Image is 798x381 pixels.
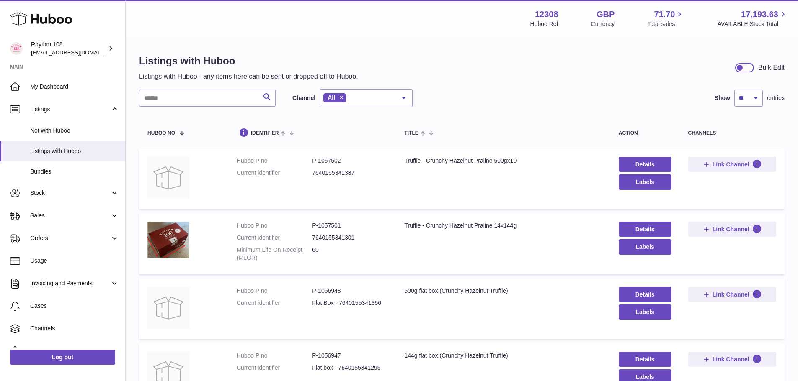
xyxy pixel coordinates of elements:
[30,189,110,197] span: Stock
[147,157,189,199] img: Truffle - Crunchy Hazelnut Praline 500gx10
[688,287,776,302] button: Link Channel
[328,94,335,101] span: All
[237,234,312,242] dt: Current identifier
[688,157,776,172] button: Link Channel
[767,94,785,102] span: entries
[404,222,602,230] div: Truffle - Crunchy Hazelnut Praline 14x144g
[147,287,189,329] img: 500g flat box (Crunchy Hazelnut Truffle)
[30,83,119,91] span: My Dashboard
[147,130,175,136] span: Huboo no
[31,41,106,56] div: Rhythm 108
[647,9,684,28] a: 71.70 Total sales
[30,212,110,220] span: Sales
[404,157,602,165] div: Truffle - Crunchy Hazelnut Praline 500gx10
[312,169,387,177] dd: 7640155341387
[251,130,279,136] span: identifier
[654,9,675,20] span: 71.70
[30,147,119,155] span: Listings with Huboo
[237,352,312,360] dt: Huboo P no
[713,225,749,233] span: Link Channel
[758,63,785,72] div: Bulk Edit
[10,350,115,365] a: Log out
[312,222,387,230] dd: P-1057501
[237,169,312,177] dt: Current identifier
[619,130,671,136] div: action
[312,246,387,262] dd: 60
[312,157,387,165] dd: P-1057502
[237,246,312,262] dt: Minimum Life On Receipt (MLOR)
[292,94,315,102] label: Channel
[597,9,615,20] strong: GBP
[741,9,778,20] span: 17,193.63
[619,174,671,189] button: Labels
[688,222,776,237] button: Link Channel
[237,299,312,307] dt: Current identifier
[688,352,776,367] button: Link Channel
[535,9,558,20] strong: 12308
[237,157,312,165] dt: Huboo P no
[139,54,358,68] h1: Listings with Huboo
[619,157,671,172] a: Details
[139,72,358,81] p: Listings with Huboo - any items here can be sent or dropped off to Huboo.
[688,130,776,136] div: channels
[30,168,119,176] span: Bundles
[30,105,110,113] span: Listings
[647,20,684,28] span: Total sales
[30,325,119,332] span: Channels
[30,302,119,310] span: Cases
[30,257,119,265] span: Usage
[713,161,749,168] span: Link Channel
[30,234,110,242] span: Orders
[237,287,312,295] dt: Huboo P no
[717,9,788,28] a: 17,193.63 AVAILABLE Stock Total
[237,364,312,372] dt: Current identifier
[619,304,671,320] button: Labels
[530,20,558,28] div: Huboo Ref
[312,287,387,295] dd: P-1056948
[312,352,387,360] dd: P-1056947
[31,49,123,56] span: [EMAIL_ADDRESS][DOMAIN_NAME]
[30,347,119,355] span: Settings
[619,239,671,254] button: Labels
[312,299,387,307] dd: Flat Box - 7640155341356
[404,352,602,360] div: 144g flat box (Crunchy Hazelnut Truffle)
[237,222,312,230] dt: Huboo P no
[713,291,749,298] span: Link Channel
[619,352,671,367] a: Details
[404,287,602,295] div: 500g flat box (Crunchy Hazelnut Truffle)
[619,222,671,237] a: Details
[717,20,788,28] span: AVAILABLE Stock Total
[30,279,110,287] span: Invoicing and Payments
[30,127,119,135] span: Not with Huboo
[404,130,418,136] span: title
[713,355,749,363] span: Link Channel
[312,364,387,372] dd: Flat box - 7640155341295
[312,234,387,242] dd: 7640155341301
[619,287,671,302] a: Details
[715,94,730,102] label: Show
[10,42,23,55] img: internalAdmin-12308@internal.huboo.com
[591,20,615,28] div: Currency
[147,222,189,258] img: Truffle - Crunchy Hazelnut Praline 14x144g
